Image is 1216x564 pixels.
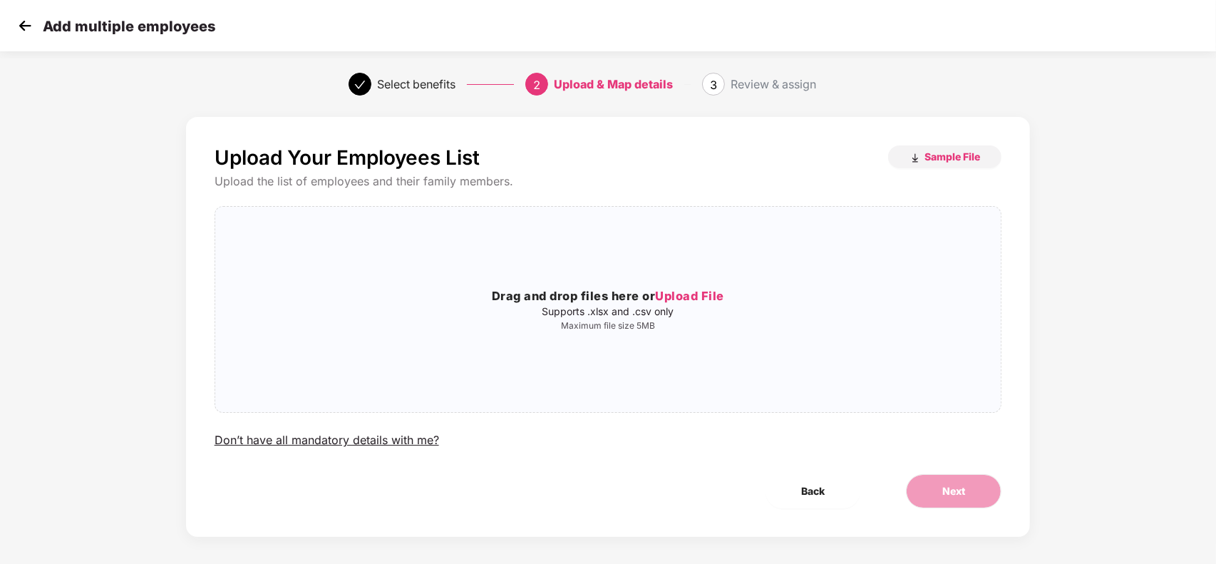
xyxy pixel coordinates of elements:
span: check [354,79,366,91]
span: 3 [710,78,717,92]
p: Maximum file size 5MB [215,320,1001,332]
button: Sample File [888,145,1001,168]
span: Back [801,483,825,499]
button: Back [766,474,860,508]
img: svg+xml;base64,PHN2ZyB4bWxucz0iaHR0cDovL3d3dy53My5vcmcvMjAwMC9zdmciIHdpZHRoPSIzMCIgaGVpZ2h0PSIzMC... [14,15,36,36]
span: Drag and drop files here orUpload FileSupports .xlsx and .csv onlyMaximum file size 5MB [215,207,1001,412]
p: Upload Your Employees List [215,145,480,170]
div: Select benefits [377,73,455,96]
span: Sample File [924,150,980,163]
div: Upload & Map details [554,73,673,96]
span: 2 [533,78,540,92]
div: Review & assign [731,73,816,96]
div: Upload the list of employees and their family members. [215,174,1002,189]
h3: Drag and drop files here or [215,287,1001,306]
span: Upload File [655,289,724,303]
img: download_icon [910,153,921,164]
div: Don’t have all mandatory details with me? [215,433,439,448]
p: Supports .xlsx and .csv only [215,306,1001,317]
button: Next [906,474,1001,508]
p: Add multiple employees [43,18,215,35]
